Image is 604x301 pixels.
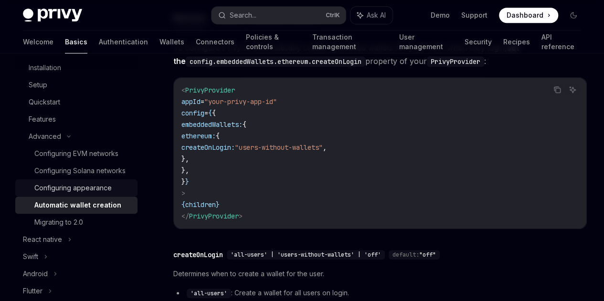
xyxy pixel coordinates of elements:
[239,212,243,220] span: >
[427,56,484,67] code: PrivyProvider
[326,11,340,19] span: Ctrl K
[173,43,519,66] strong: set the
[201,97,204,106] span: =
[187,289,231,298] code: 'all-users'
[29,79,47,91] div: Setup
[464,31,491,53] a: Security
[216,200,220,209] span: }
[235,143,323,152] span: "users-without-wallets"
[173,287,587,299] li: : Create a wallet for all users on login.
[204,109,208,117] span: =
[181,166,189,175] span: },
[23,251,38,262] div: Swift
[181,97,201,106] span: appId
[216,132,220,140] span: {
[23,234,62,245] div: React native
[461,10,487,20] a: Support
[181,86,185,94] span: <
[15,111,138,128] a: Features
[551,83,563,96] button: Copy the contents from the code block
[34,199,121,211] div: Automatic wallet creation
[181,109,204,117] span: config
[65,31,87,53] a: Basics
[189,212,239,220] span: PrivyProvider
[34,182,112,194] div: Configuring appearance
[196,31,234,53] a: Connectors
[185,200,216,209] span: children
[212,7,346,24] button: Search...CtrlK
[15,197,138,214] a: Automatic wallet creation
[230,10,256,21] div: Search...
[29,96,60,108] div: Quickstart
[181,132,216,140] span: ethereum:
[350,7,392,24] button: Ask AI
[15,76,138,93] a: Setup
[23,9,82,22] img: dark logo
[185,177,189,186] span: }
[29,114,56,125] div: Features
[181,120,243,129] span: embeddedWallets:
[312,31,387,53] a: Transaction management
[181,143,235,152] span: createOnLogin:
[23,268,48,280] div: Android
[181,189,185,197] span: >
[566,8,581,23] button: Toggle dark mode
[419,251,436,259] span: "off"
[186,56,365,67] code: config.embeddedWallets.ethereum.createOnLogin
[323,143,327,152] span: ,
[181,200,185,209] span: {
[507,10,543,20] span: Dashboard
[173,250,223,259] div: createOnLogin
[173,41,587,68] span: To configure Privy to automatically create embedded wallets for your user when they login, proper...
[204,97,277,106] span: "your-privy-app-id"
[392,251,419,259] span: default:
[173,268,587,280] span: Determines when to create a wallet for the user.
[231,251,381,259] span: 'all-users' | 'users-without-wallets' | 'off'
[34,165,126,176] div: Configuring Solana networks
[34,217,83,228] div: Migrating to 2.0
[541,31,581,53] a: API reference
[181,155,189,163] span: },
[15,93,138,111] a: Quickstart
[15,145,138,162] a: Configuring EVM networks
[181,177,185,186] span: }
[367,10,386,20] span: Ask AI
[15,214,138,231] a: Migrating to 2.0
[15,179,138,197] a: Configuring appearance
[15,162,138,179] a: Configuring Solana networks
[503,31,530,53] a: Recipes
[99,31,148,53] a: Authentication
[243,120,246,129] span: {
[431,10,450,20] a: Demo
[246,31,300,53] a: Policies & controls
[34,148,118,159] div: Configuring EVM networks
[23,31,53,53] a: Welcome
[208,109,212,117] span: {
[399,31,453,53] a: User management
[23,285,42,297] div: Flutter
[212,109,216,117] span: {
[185,86,235,94] span: PrivyProvider
[29,131,61,142] div: Advanced
[159,31,184,53] a: Wallets
[566,83,579,96] button: Ask AI
[499,8,558,23] a: Dashboard
[181,212,189,220] span: </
